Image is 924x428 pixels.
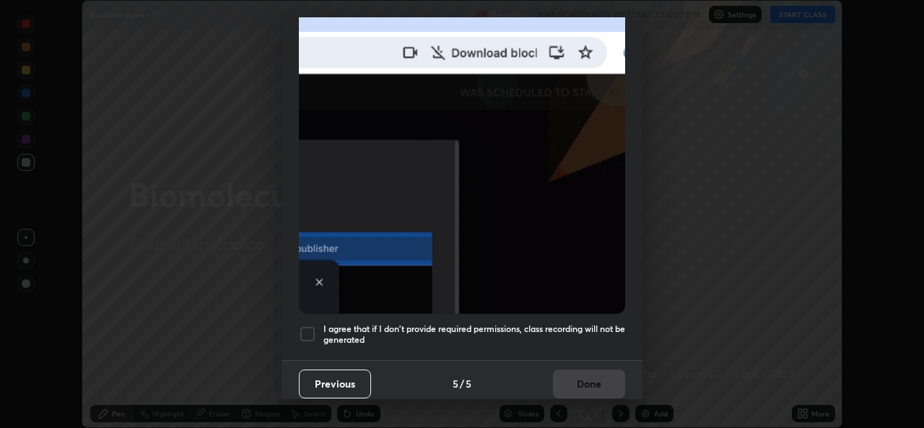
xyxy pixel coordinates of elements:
button: Previous [299,370,371,398]
h4: / [460,376,464,391]
h5: I agree that if I don't provide required permissions, class recording will not be generated [323,323,625,346]
h4: 5 [453,376,458,391]
h4: 5 [466,376,471,391]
